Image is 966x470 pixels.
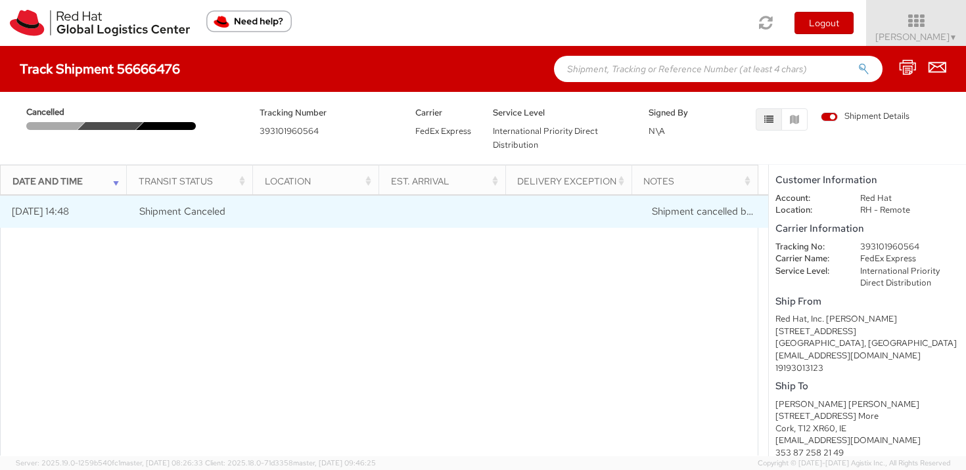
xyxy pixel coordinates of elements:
button: Need help? [206,11,292,32]
div: Delivery Exception [517,175,628,188]
span: 393101960564 [260,125,319,137]
span: N\A [649,125,665,137]
span: [PERSON_NAME] [875,31,957,43]
h5: Ship From [775,296,959,307]
span: Shipment cancelled by sender [652,205,783,218]
span: FedEx Express [415,125,471,137]
span: Cancelled [26,106,83,119]
div: [STREET_ADDRESS] [775,326,959,338]
div: [GEOGRAPHIC_DATA], [GEOGRAPHIC_DATA] [775,337,959,350]
label: Shipment Details [821,110,909,125]
div: 19193013123 [775,362,959,375]
h5: Ship To [775,381,959,392]
span: Client: 2025.18.0-71d3358 [205,458,376,467]
div: Transit Status [139,175,249,188]
div: [PERSON_NAME] [PERSON_NAME] [775,398,959,411]
h5: Customer Information [775,175,959,186]
span: Shipment Canceled [139,205,225,218]
div: [EMAIL_ADDRESS][DOMAIN_NAME] [775,435,959,447]
div: [STREET_ADDRESS] More [775,410,959,423]
input: Shipment, Tracking or Reference Number (at least 4 chars) [554,56,883,82]
h5: Carrier [415,108,473,117]
h5: Service Level [493,108,629,117]
div: Red Hat, Inc. [PERSON_NAME] [775,313,959,326]
button: Logout [794,12,854,34]
div: Notes [643,175,754,188]
div: Location [265,175,375,188]
h5: Carrier Information [775,223,959,234]
dt: Carrier Name: [766,253,850,265]
div: 353 87 258 21 49 [775,447,959,459]
dt: Location: [766,204,850,217]
img: rh-logistics-00dfa346123c4ec078e1.svg [10,10,190,36]
span: master, [DATE] 08:26:33 [120,458,203,467]
dt: Tracking No: [766,241,850,253]
h5: Tracking Number [260,108,396,117]
div: Cork, T12 XR60, IE [775,423,959,435]
span: Copyright © [DATE]-[DATE] Agistix Inc., All Rights Reserved [758,458,950,469]
h5: Signed By [649,108,706,117]
h4: Track Shipment 56666476 [20,62,180,76]
div: Est. Arrival [391,175,501,188]
span: Server: 2025.19.0-1259b540fc1 [16,458,203,467]
span: Shipment Details [821,110,909,123]
dt: Service Level: [766,265,850,278]
span: International Priority Direct Distribution [493,125,598,150]
span: master, [DATE] 09:46:25 [293,458,376,467]
div: [EMAIL_ADDRESS][DOMAIN_NAME] [775,350,959,362]
span: ▼ [950,32,957,43]
div: Date and Time [12,175,123,188]
dt: Account: [766,192,850,205]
